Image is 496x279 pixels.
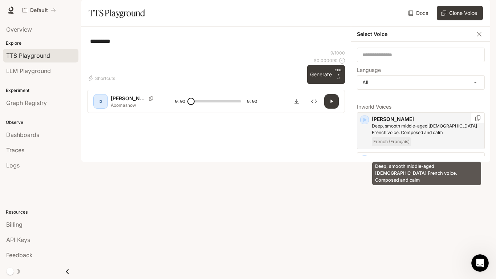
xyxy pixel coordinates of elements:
[146,96,156,101] button: Copy Voice ID
[111,102,158,108] p: Abomasnow
[307,65,345,84] button: GenerateCTRL +⏎
[335,68,342,81] p: ⏎
[289,94,304,109] button: Download audio
[247,98,257,105] span: 0:00
[95,96,106,107] div: D
[111,95,146,102] p: [PERSON_NAME]
[330,50,345,56] p: 9 / 1000
[372,137,411,146] span: French (Français)
[372,123,481,136] p: Deep, smooth middle-aged male French voice. Composed and calm
[357,68,381,73] p: Language
[30,7,48,13] p: Default
[307,94,321,109] button: Inspect
[372,162,481,185] div: Deep, smooth middle-aged [DEMOGRAPHIC_DATA] French voice. Composed and calm
[19,3,59,17] button: All workspaces
[357,76,484,89] div: All
[372,155,481,163] p: [PERSON_NAME]
[437,6,483,20] button: Clone Voice
[471,254,489,272] iframe: Intercom live chat
[175,98,185,105] span: 0:00
[357,104,485,109] p: Inworld Voices
[89,6,145,20] h1: TTS Playground
[314,57,338,64] p: $ 0.000090
[87,72,118,84] button: Shortcuts
[372,116,481,123] p: [PERSON_NAME]
[335,68,342,77] p: CTRL +
[407,6,431,20] a: Docs
[474,115,481,121] button: Copy Voice ID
